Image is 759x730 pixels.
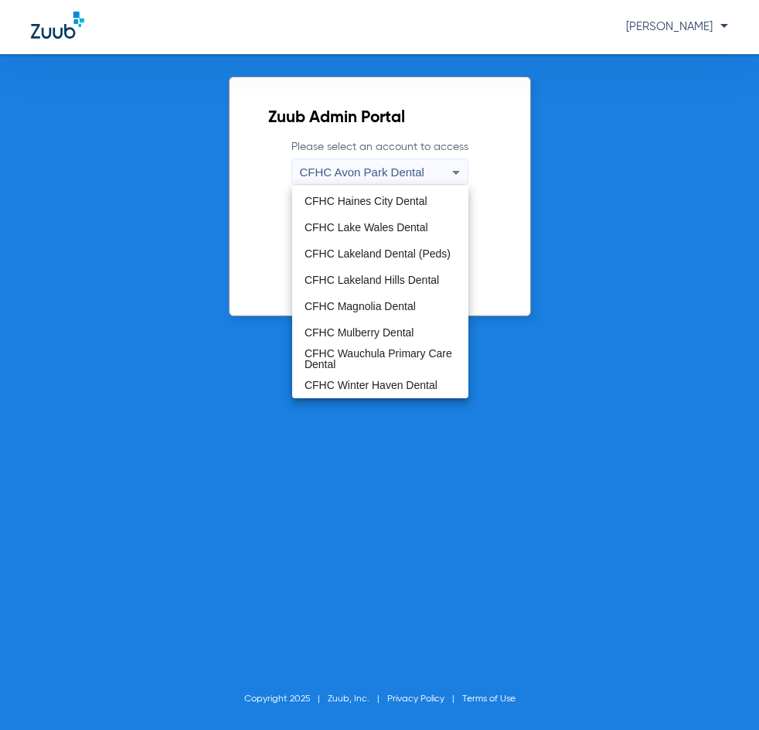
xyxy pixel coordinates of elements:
iframe: Chat Widget [682,656,759,730]
span: CFHC Magnolia Dental [305,301,416,312]
span: CFHC Mulberry Dental [305,327,414,338]
span: CFHC Wauchula Primary Care Dental [305,348,456,370]
span: CFHC Lakeland Hills Dental [305,275,439,285]
span: CFHC Lakeland Dental (Peds) [305,248,451,259]
span: CFHC Haines City Dental [305,196,427,206]
span: CFHC Winter Haven Dental [305,380,437,391]
span: CFHC Lake Wales Dental [305,222,428,233]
